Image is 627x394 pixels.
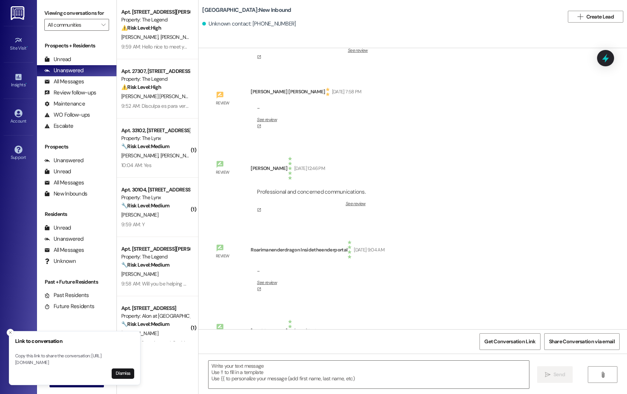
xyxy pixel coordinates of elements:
h3: Link to conversation [15,337,134,345]
div: [PERSON_NAME] [PERSON_NAME] [251,88,325,96]
input: All communities [48,19,97,31]
div: 9:59 AM: Hello nice to meet you! [121,43,191,50]
div: Review [216,252,230,260]
div: Review [216,168,230,176]
strong: 🔧 Risk Level: Medium [121,143,169,150]
span: [PERSON_NAME] [121,152,160,159]
p: Copy this link to share the conversation: [URL][DOMAIN_NAME] [15,353,134,366]
div: Future Residents [44,303,94,310]
div: Unanswered [44,157,84,164]
div: Unread [44,56,71,63]
div: Unknown contact: [PHONE_NUMBER] [202,20,296,28]
i:  [545,372,550,378]
div: All Messages [44,78,84,86]
div: Apt. [STREET_ADDRESS][PERSON_NAME] [121,8,190,16]
a: Site Visit • [4,34,33,54]
span: [PERSON_NAME] [121,211,158,218]
div: Apt. 30104, [STREET_ADDRESS][PERSON_NAME] [121,186,190,194]
i:  [600,372,606,378]
div: Property: Alon at [GEOGRAPHIC_DATA] [121,312,190,320]
div: All Messages [44,246,84,254]
i:  [101,22,105,28]
div: Review [216,99,230,107]
a: Support [4,143,33,163]
div: Past + Future Residents [37,278,116,286]
div: New Inbounds [44,190,87,198]
button: Close toast [7,329,14,336]
div: Prospects [37,143,116,151]
button: Create Lead [568,11,623,23]
div: [DATE] 7:58 PM [330,88,362,96]
div: [PERSON_NAME] [251,164,288,172]
strong: 🔧 Risk Level: Medium [121,261,169,268]
span: [PERSON_NAME] [121,34,160,40]
span: • [26,81,27,86]
span: Share Conversation via email [549,338,615,345]
div: Maintenance [44,100,85,108]
b: [GEOGRAPHIC_DATA]: New Inbound [202,6,291,14]
div: Apt. 33102, [STREET_ADDRESS][PERSON_NAME] [121,127,190,134]
div: Apt. [STREET_ADDRESS][PERSON_NAME] [121,245,190,253]
button: Get Conversation Link [479,333,540,350]
div: Unanswered [44,67,84,74]
div: All Messages [44,179,84,187]
i:  [577,14,583,20]
button: Send [537,366,573,383]
strong: 🔧 Risk Level: Medium [121,321,169,327]
div: 9:58 AM: Will you be helping me with that issue? [121,280,224,287]
span: Send [553,371,565,378]
span: [PERSON_NAME] [160,34,197,40]
div: - [257,104,260,112]
div: Unread [44,168,71,176]
div: Unknown [44,257,76,265]
div: 9:59 AM: Y [121,221,145,228]
strong: ⚠️ Risk Level: High [121,84,161,90]
div: Apt. [STREET_ADDRESS] [121,304,190,312]
strong: ⚠️ Risk Level: High [121,24,161,31]
div: WO Follow-ups [44,111,90,119]
div: Property: The Legend [121,16,190,24]
span: [PERSON_NAME] [PERSON_NAME] [121,93,199,100]
div: [DATE] 3:49 PM [292,327,324,335]
a: See review [257,280,277,291]
div: Unanswered [44,235,84,243]
a: See review [257,47,368,59]
div: Review follow-ups [44,89,96,97]
span: [PERSON_NAME] [160,152,197,159]
div: Residents [37,210,116,218]
span: • [27,44,28,50]
button: Dismiss [112,368,134,379]
div: Past Residents [44,291,89,299]
div: - [257,267,260,275]
a: See review [257,117,277,128]
button: Share Conversation via email [544,333,620,350]
a: See review [257,201,366,212]
div: Property: The Legend [121,75,190,83]
img: ResiDesk Logo [11,6,26,20]
div: [DATE] 9:04 AM [352,246,384,254]
div: Prospects + Residents [37,42,116,50]
div: Property: The Legend [121,253,190,261]
div: 10:04 AM: Yes [121,162,151,168]
a: Insights • [4,71,33,91]
div: Professional and concerned communications. [257,188,366,196]
div: Escalate [44,122,73,130]
span: Get Conversation Link [484,338,535,345]
div: Property: The Lynx [121,134,190,142]
label: Viewing conversations for [44,7,109,19]
span: [PERSON_NAME] [121,271,158,277]
a: Account [4,107,33,127]
div: Apt. 27307, [STREET_ADDRESS][PERSON_NAME] [121,67,190,75]
div: 9:52 AM: Disculpa es para ver como hago porque el microhondas del apartamento dejo de funcionar [121,103,339,109]
span: Create Lead [586,13,614,21]
strong: 🔧 Risk Level: Medium [121,202,169,209]
div: [PERSON_NAME] [251,327,288,335]
div: [DATE] 12:46 PM [292,164,325,172]
div: Property: The Lynx [121,194,190,201]
div: Roarimanenderdragon Insidetheenderportal [251,246,347,254]
div: Unread [44,224,71,232]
